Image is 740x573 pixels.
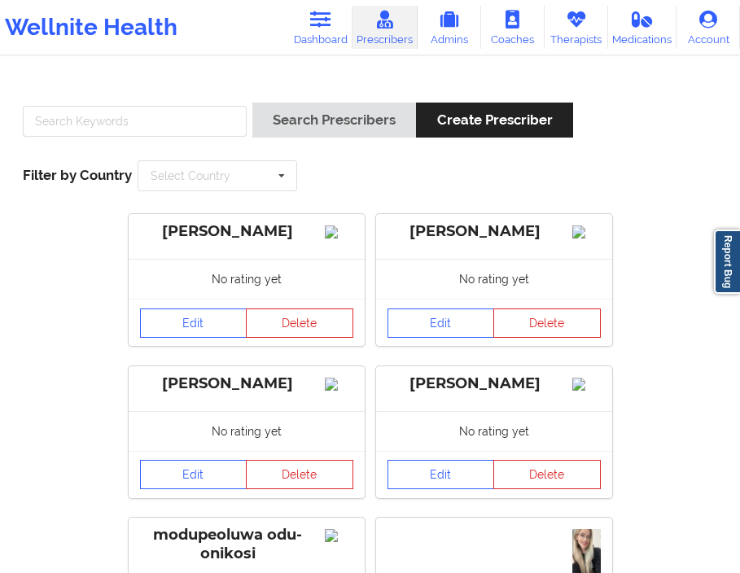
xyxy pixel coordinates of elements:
[416,103,572,138] button: Create Prescriber
[246,308,353,338] button: Delete
[545,6,608,49] a: Therapists
[677,6,740,49] a: Account
[388,222,601,241] div: [PERSON_NAME]
[388,374,601,393] div: [PERSON_NAME]
[151,170,230,182] div: Select Country
[140,222,353,241] div: [PERSON_NAME]
[608,6,677,49] a: Medications
[572,225,601,238] img: Image%2Fplaceholer-image.png
[493,460,601,489] button: Delete
[493,308,601,338] button: Delete
[140,308,247,338] a: Edit
[376,411,612,451] div: No rating yet
[418,6,481,49] a: Admins
[252,103,416,138] button: Search Prescribers
[714,230,740,294] a: Report Bug
[140,460,247,489] a: Edit
[140,374,353,393] div: [PERSON_NAME]
[352,6,418,49] a: Prescribers
[388,308,495,338] a: Edit
[23,106,247,137] input: Search Keywords
[246,460,353,489] button: Delete
[481,6,545,49] a: Coaches
[388,460,495,489] a: Edit
[289,6,352,49] a: Dashboard
[376,259,612,299] div: No rating yet
[572,378,601,391] img: Image%2Fplaceholer-image.png
[325,529,353,542] img: Image%2Fplaceholer-image.png
[325,225,353,238] img: Image%2Fplaceholer-image.png
[129,259,365,299] div: No rating yet
[129,411,365,451] div: No rating yet
[325,378,353,391] img: Image%2Fplaceholer-image.png
[140,526,353,563] div: modupeoluwa odu-onikosi
[23,167,132,183] span: Filter by Country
